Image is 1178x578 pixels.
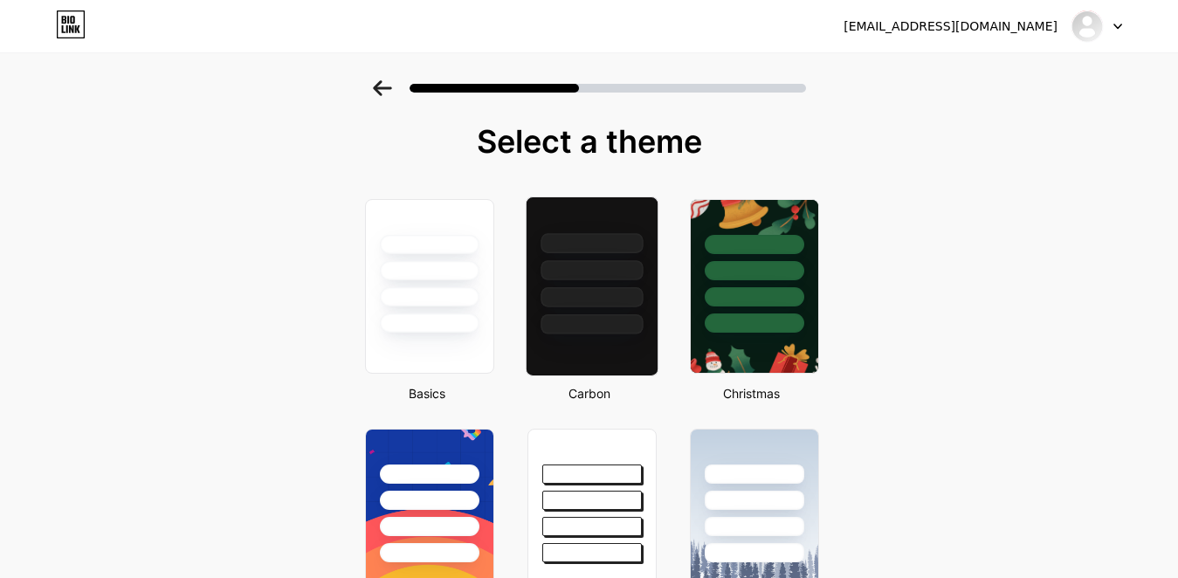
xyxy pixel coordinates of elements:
[358,124,821,159] div: Select a theme
[1071,10,1104,43] img: ANTHONY Tandazo
[844,17,1057,36] div: [EMAIL_ADDRESS][DOMAIN_NAME]
[685,384,819,403] div: Christmas
[522,384,657,403] div: Carbon
[360,384,494,403] div: Basics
